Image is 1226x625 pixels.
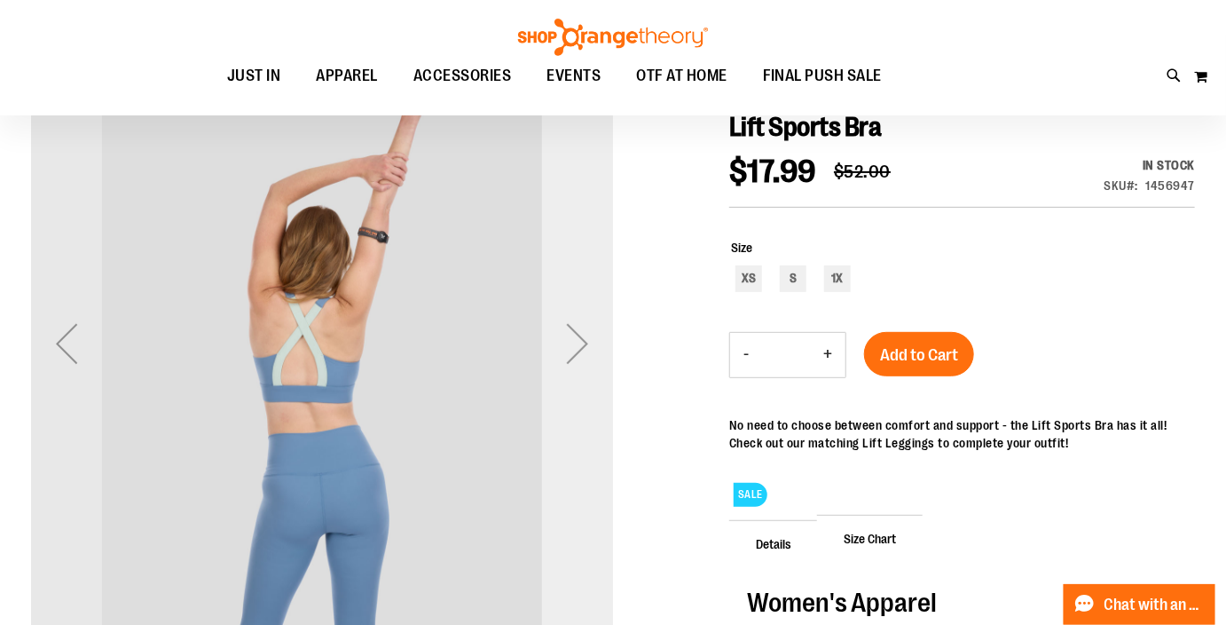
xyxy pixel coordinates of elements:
[824,265,851,292] div: 1X
[864,332,974,376] button: Add to Cart
[298,56,396,96] a: APPAREL
[636,56,727,96] span: OTF AT HOME
[1064,584,1216,625] button: Chat with an Expert
[1104,156,1196,174] div: In stock
[396,56,530,97] a: ACCESSORIES
[762,334,810,376] input: Product quantity
[747,589,1177,617] h2: Women's Apparel
[745,56,900,97] a: FINAL PUSH SALE
[834,162,891,182] span: $52.00
[1104,156,1196,174] div: Availability
[810,333,845,377] button: Increase product quantity
[618,56,745,97] a: OTF AT HOME
[730,333,762,377] button: Decrease product quantity
[515,19,711,56] img: Shop Orangetheory
[546,56,601,96] span: EVENTS
[529,56,618,97] a: EVENTS
[729,112,882,142] span: Lift Sports Bra
[227,56,281,96] span: JUST IN
[817,515,923,561] span: Size Chart
[780,265,806,292] div: S
[731,241,752,255] span: Size
[413,56,512,96] span: ACCESSORIES
[1146,177,1196,194] div: 1456947
[1104,597,1205,613] span: Chat with an Expert
[1104,178,1139,193] strong: SKU
[729,416,1195,452] div: No need to choose between comfort and support - the Lift Sports Bra has it all! Check out our mat...
[735,265,762,292] div: XS
[763,56,883,96] span: FINAL PUSH SALE
[880,345,958,365] span: Add to Cart
[734,483,767,507] span: SALE
[729,520,818,566] span: Details
[316,56,378,96] span: APPAREL
[729,154,816,190] span: $17.99
[209,56,299,97] a: JUST IN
